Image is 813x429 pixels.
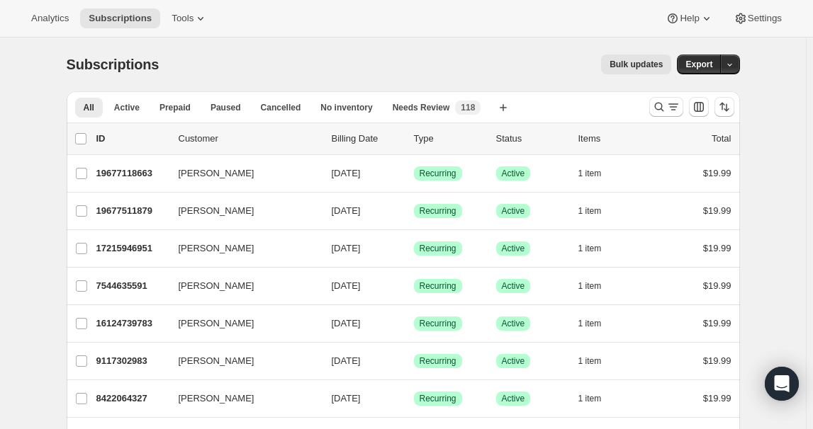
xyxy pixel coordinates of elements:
[496,132,567,146] p: Status
[211,102,241,113] span: Paused
[703,393,731,404] span: $19.99
[332,243,361,253] span: [DATE]
[67,57,159,72] span: Subscriptions
[703,355,731,366] span: $19.99
[578,168,602,179] span: 1 item
[170,350,312,372] button: [PERSON_NAME]
[332,393,361,404] span: [DATE]
[96,166,167,181] p: 19677118663
[610,59,663,70] span: Bulk updates
[179,279,254,293] span: [PERSON_NAME]
[96,314,731,333] div: 16124739783[PERSON_NAME][DATE]SuccessRecurringSuccessActive1 item$19.99
[703,318,731,328] span: $19.99
[703,243,731,253] span: $19.99
[601,55,671,74] button: Bulk updates
[332,205,361,216] span: [DATE]
[84,102,94,113] span: All
[96,132,731,146] div: IDCustomerBilling DateTypeStatusItemsTotal
[712,132,731,146] p: Total
[685,59,712,70] span: Export
[578,201,617,221] button: 1 item
[170,237,312,260] button: [PERSON_NAME]
[320,102,372,113] span: No inventory
[96,279,167,293] p: 7544635591
[703,280,731,291] span: $19.99
[677,55,721,74] button: Export
[578,351,617,371] button: 1 item
[179,241,254,256] span: [PERSON_NAME]
[502,280,525,292] span: Active
[578,239,617,258] button: 1 item
[649,97,683,117] button: Search and filter results
[332,318,361,328] span: [DATE]
[689,97,709,117] button: Customize table column order and visibility
[578,132,649,146] div: Items
[114,102,140,113] span: Active
[170,275,312,297] button: [PERSON_NAME]
[420,393,456,404] span: Recurring
[170,162,312,185] button: [PERSON_NAME]
[96,164,731,183] div: 19677118663[PERSON_NAME][DATE]SuccessRecurringSuccessActive1 item$19.99
[578,280,602,292] span: 1 item
[502,318,525,329] span: Active
[578,318,602,329] span: 1 item
[96,132,167,146] p: ID
[96,201,731,221] div: 19677511879[PERSON_NAME][DATE]SuccessRecurringSuccessActive1 item$19.99
[420,318,456,329] span: Recurring
[96,316,167,331] p: 16124739783
[578,164,617,183] button: 1 item
[170,200,312,222] button: [PERSON_NAME]
[725,8,790,28] button: Settings
[393,102,450,113] span: Needs Review
[578,276,617,296] button: 1 item
[680,13,699,24] span: Help
[578,389,617,408] button: 1 item
[414,132,485,146] div: Type
[89,13,152,24] span: Subscriptions
[657,8,722,28] button: Help
[159,102,191,113] span: Prepaid
[332,355,361,366] span: [DATE]
[492,98,515,118] button: Create new view
[502,205,525,217] span: Active
[578,355,602,367] span: 1 item
[170,387,312,410] button: [PERSON_NAME]
[332,168,361,178] span: [DATE]
[765,367,799,401] div: Open Intercom Messenger
[420,243,456,254] span: Recurring
[96,351,731,371] div: 9117302983[PERSON_NAME][DATE]SuccessRecurringSuccessActive1 item$19.99
[420,205,456,217] span: Recurring
[96,391,167,406] p: 8422064327
[179,354,254,368] span: [PERSON_NAME]
[96,389,731,408] div: 8422064327[PERSON_NAME][DATE]SuccessRecurringSuccessActive1 item$19.99
[420,168,456,179] span: Recurring
[332,280,361,291] span: [DATE]
[578,314,617,333] button: 1 item
[96,239,731,258] div: 17215946951[PERSON_NAME][DATE]SuccessRecurringSuccessActive1 item$19.99
[502,243,525,254] span: Active
[96,276,731,296] div: 7544635591[PERSON_NAME][DATE]SuccessRecurringSuccessActive1 item$19.99
[96,204,167,218] p: 19677511879
[502,355,525,367] span: Active
[703,168,731,178] span: $19.99
[703,205,731,216] span: $19.99
[179,316,254,331] span: [PERSON_NAME]
[420,355,456,367] span: Recurring
[172,13,194,24] span: Tools
[23,8,77,28] button: Analytics
[179,204,254,218] span: [PERSON_NAME]
[748,13,782,24] span: Settings
[31,13,69,24] span: Analytics
[261,102,301,113] span: Cancelled
[96,241,167,256] p: 17215946951
[96,354,167,368] p: 9117302983
[179,391,254,406] span: [PERSON_NAME]
[170,312,312,335] button: [PERSON_NAME]
[502,393,525,404] span: Active
[578,243,602,254] span: 1 item
[714,97,734,117] button: Sort the results
[163,8,216,28] button: Tools
[420,280,456,292] span: Recurring
[179,166,254,181] span: [PERSON_NAME]
[502,168,525,179] span: Active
